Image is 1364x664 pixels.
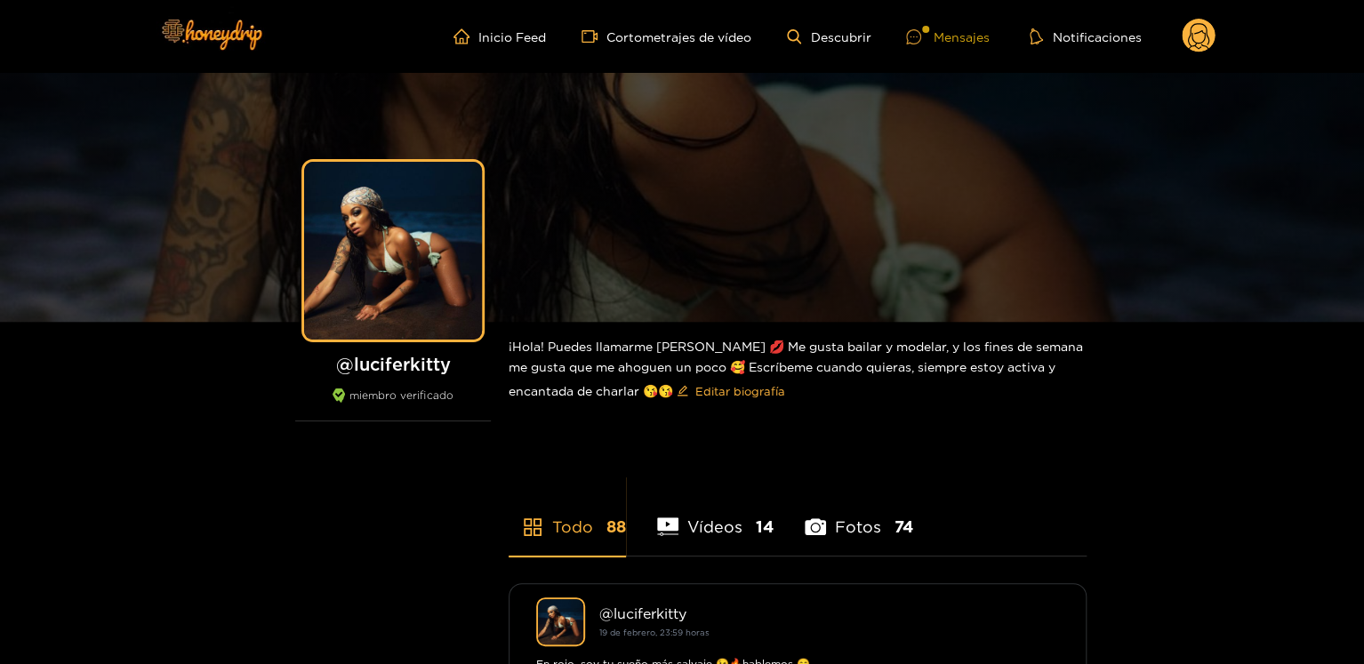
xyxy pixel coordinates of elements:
font: Descubrir [810,30,871,44]
a: Descubrir [787,29,871,44]
button: Notificaciones [1024,28,1146,45]
font: Mensajes [933,30,989,44]
font: Inicio Feed [478,30,546,44]
a: Inicio Feed [453,28,546,44]
span: tienda de aplicaciones [522,516,543,538]
span: editar [677,385,688,398]
span: cámara de vídeo [582,28,606,44]
font: @luciferkitty [336,354,451,373]
font: 19 de febrero, 23:59 horas [599,628,710,637]
button: editarEditar biografía [673,377,789,405]
font: 74 [895,517,913,535]
font: ¡Hola! Puedes llamarme [PERSON_NAME] 💋 Me gusta bailar y modelar, y los fines de semana me gusta ... [509,340,1083,397]
span: hogar [453,28,478,44]
font: miembro verificado [349,389,453,401]
img: luciferkitty [536,597,585,646]
font: Notificaciones [1052,30,1141,44]
font: 14 [756,517,774,535]
font: @luciferkitty [599,605,686,621]
font: Fotos [835,517,881,535]
font: Todo [552,517,593,535]
font: Cortometrajes de vídeo [606,30,751,44]
font: 88 [606,517,626,535]
font: Vídeos [687,517,742,535]
font: Editar biografía [695,385,785,397]
a: Cortometrajes de vídeo [582,28,751,44]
